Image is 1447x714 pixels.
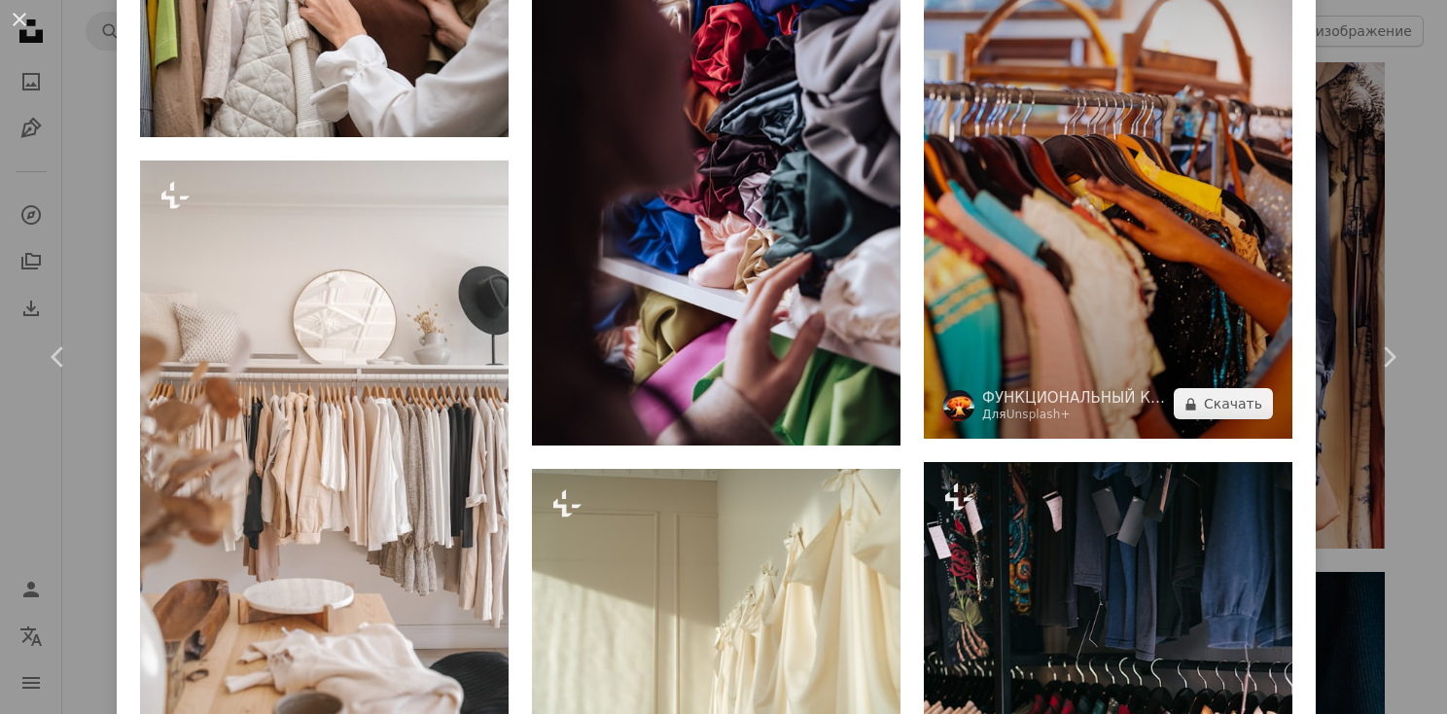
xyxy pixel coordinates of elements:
[140,5,509,22] a: Женщина смотрит на одежду, висящую на вешалке
[1204,389,1262,418] ya-tr-span: Скачать
[532,160,900,177] a: женщина смотрит на вешалку с одеждой
[1174,388,1273,419] button: Скачать
[532,469,900,714] img: Ряд белых занавесок на стене
[982,408,1006,421] ya-tr-span: Для
[1006,408,1071,421] a: Unsplash+
[982,389,1212,407] ya-tr-span: ФУНКЦИОНАЛЬНЫЙ КОРАБЛЬ
[924,154,1292,171] a: женщина смотрит на вешалку с одеждой
[982,388,1166,408] a: ФУНКЦИОНАЛЬНЫЙ КОРАБЛЬ
[1330,264,1447,450] a: Далее
[532,582,900,599] a: Ряд белых занавесок на стене
[943,390,974,421] img: Зайдите в профиль THEFUNKSHIP
[140,428,509,446] a: вешалка для одежды и зеркало в комнате
[140,161,509,714] img: вешалка для одежды и зеркало в комнате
